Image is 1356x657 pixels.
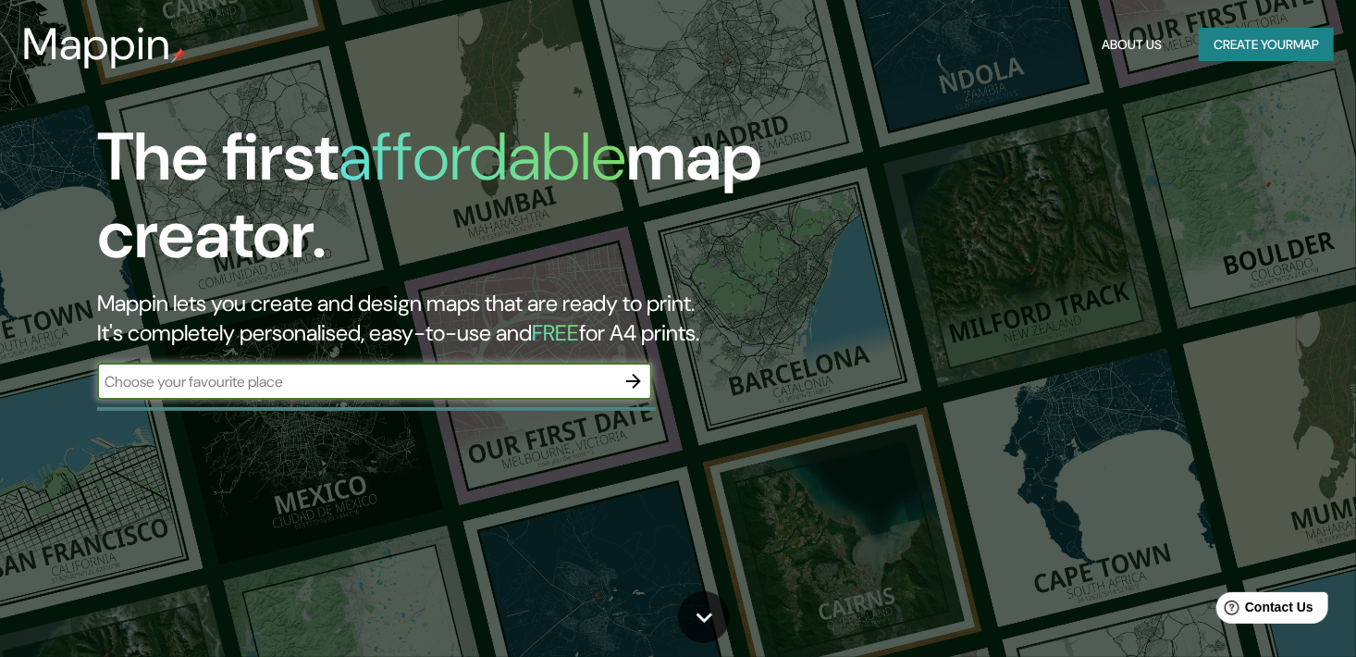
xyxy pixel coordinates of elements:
button: Create yourmap [1199,28,1334,62]
h1: affordable [339,114,626,200]
img: mappin-pin [171,48,186,63]
button: About Us [1094,28,1169,62]
input: Choose your favourite place [97,371,615,392]
h3: Mappin [22,19,171,70]
h2: Mappin lets you create and design maps that are ready to print. It's completely personalised, eas... [97,289,775,348]
h5: FREE [532,318,579,347]
iframe: Help widget launcher [1191,585,1336,637]
h1: The first map creator. [97,118,775,289]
